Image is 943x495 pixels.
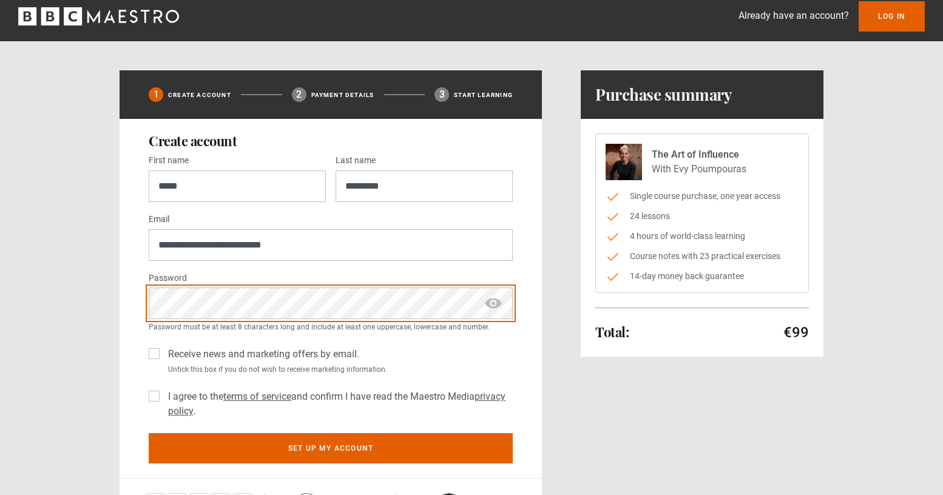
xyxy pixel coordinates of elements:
[149,87,163,102] div: 1
[163,364,513,375] small: Untick this box if you do not wish to receive marketing information.
[223,391,291,402] a: terms of service
[652,147,746,162] p: The Art of Influence
[484,288,503,319] span: show password
[606,210,799,223] li: 24 lessons
[606,190,799,203] li: Single course purchase, one year access
[595,85,732,104] h1: Purchase summary
[652,162,746,177] p: With Evy Poumpouras
[292,87,306,102] div: 2
[336,153,376,168] label: Last name
[149,153,189,168] label: First name
[149,322,513,332] small: Password must be at least 8 characters long and include at least one uppercase, lowercase and num...
[606,250,799,263] li: Course notes with 23 practical exercises
[311,90,374,99] p: Payment details
[595,325,629,339] h2: Total:
[149,133,513,148] h2: Create account
[434,87,449,102] div: 3
[783,323,809,342] p: €99
[149,271,187,286] label: Password
[606,270,799,283] li: 14-day money back guarantee
[149,433,513,463] button: Set up my account
[163,347,359,362] label: Receive news and marketing offers by email.
[163,389,513,419] label: I agree to the and confirm I have read the Maestro Media .
[739,8,849,23] p: Already have an account?
[168,90,231,99] p: Create Account
[859,1,925,32] a: Log In
[454,90,513,99] p: Start learning
[606,230,799,243] li: 4 hours of world-class learning
[149,212,169,227] label: Email
[18,7,179,25] svg: BBC Maestro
